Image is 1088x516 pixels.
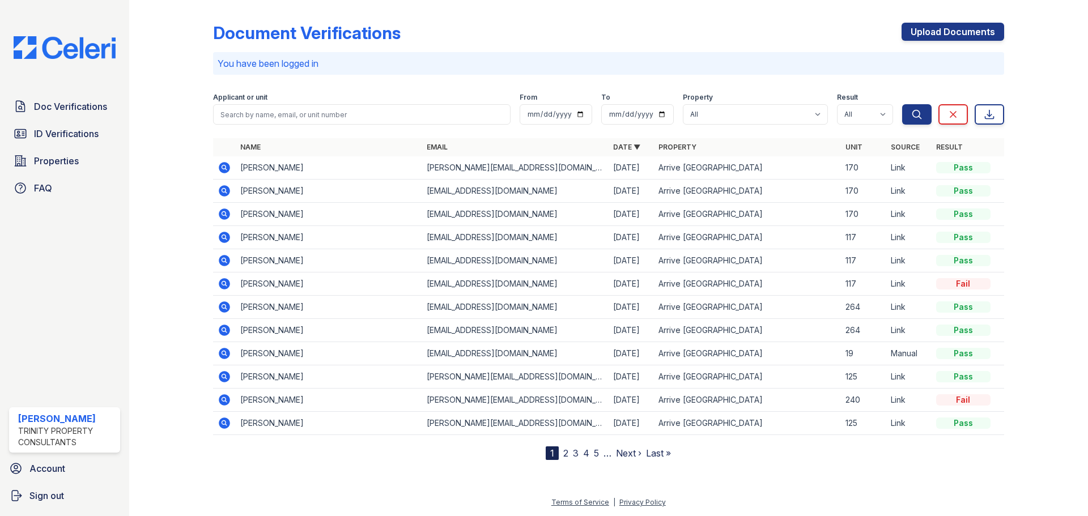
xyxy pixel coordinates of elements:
[422,203,609,226] td: [EMAIL_ADDRESS][DOMAIN_NAME]
[609,203,654,226] td: [DATE]
[422,249,609,272] td: [EMAIL_ADDRESS][DOMAIN_NAME]
[936,232,991,243] div: Pass
[573,447,579,459] a: 3
[609,249,654,272] td: [DATE]
[213,104,511,125] input: Search by name, email, or unit number
[9,122,120,145] a: ID Verifications
[936,417,991,429] div: Pass
[609,389,654,412] td: [DATE]
[841,412,886,435] td: 125
[936,185,991,197] div: Pass
[936,143,963,151] a: Result
[886,365,932,389] td: Link
[5,457,125,480] a: Account
[613,143,640,151] a: Date ▼
[936,348,991,359] div: Pass
[841,389,886,412] td: 240
[841,365,886,389] td: 125
[9,95,120,118] a: Doc Verifications
[422,389,609,412] td: [PERSON_NAME][EMAIL_ADDRESS][DOMAIN_NAME]
[551,498,609,506] a: Terms of Service
[563,447,568,459] a: 2
[422,180,609,203] td: [EMAIL_ADDRESS][DOMAIN_NAME]
[236,180,422,203] td: [PERSON_NAME]
[936,208,991,220] div: Pass
[9,150,120,172] a: Properties
[213,93,267,102] label: Applicant or unit
[236,365,422,389] td: [PERSON_NAME]
[654,389,840,412] td: Arrive [GEOGRAPHIC_DATA]
[422,365,609,389] td: [PERSON_NAME][EMAIL_ADDRESS][DOMAIN_NAME]
[886,203,932,226] td: Link
[601,93,610,102] label: To
[837,93,858,102] label: Result
[654,296,840,319] td: Arrive [GEOGRAPHIC_DATA]
[583,447,589,459] a: 4
[619,498,666,506] a: Privacy Policy
[609,180,654,203] td: [DATE]
[936,278,991,289] div: Fail
[936,301,991,313] div: Pass
[29,462,65,475] span: Account
[936,162,991,173] div: Pass
[546,446,559,460] div: 1
[609,226,654,249] td: [DATE]
[613,498,615,506] div: |
[654,272,840,296] td: Arrive [GEOGRAPHIC_DATA]
[236,226,422,249] td: [PERSON_NAME]
[236,156,422,180] td: [PERSON_NAME]
[213,23,401,43] div: Document Verifications
[902,23,1004,41] a: Upload Documents
[654,156,840,180] td: Arrive [GEOGRAPHIC_DATA]
[654,226,840,249] td: Arrive [GEOGRAPHIC_DATA]
[841,249,886,272] td: 117
[34,181,52,195] span: FAQ
[236,249,422,272] td: [PERSON_NAME]
[236,412,422,435] td: [PERSON_NAME]
[5,36,125,59] img: CE_Logo_Blue-a8612792a0a2168367f1c8372b55b34899dd931a85d93a1a3d3e32e68fde9ad4.png
[654,180,840,203] td: Arrive [GEOGRAPHIC_DATA]
[841,180,886,203] td: 170
[236,296,422,319] td: [PERSON_NAME]
[609,156,654,180] td: [DATE]
[5,484,125,507] a: Sign out
[422,156,609,180] td: [PERSON_NAME][EMAIL_ADDRESS][DOMAIN_NAME]
[654,249,840,272] td: Arrive [GEOGRAPHIC_DATA]
[427,143,448,151] a: Email
[841,296,886,319] td: 264
[654,319,840,342] td: Arrive [GEOGRAPHIC_DATA]
[886,389,932,412] td: Link
[422,226,609,249] td: [EMAIL_ADDRESS][DOMAIN_NAME]
[841,156,886,180] td: 170
[422,319,609,342] td: [EMAIL_ADDRESS][DOMAIN_NAME]
[841,319,886,342] td: 264
[886,156,932,180] td: Link
[616,447,641,459] a: Next ›
[886,180,932,203] td: Link
[609,319,654,342] td: [DATE]
[654,365,840,389] td: Arrive [GEOGRAPHIC_DATA]
[683,93,713,102] label: Property
[236,272,422,296] td: [PERSON_NAME]
[34,100,107,113] span: Doc Verifications
[646,447,671,459] a: Last »
[841,226,886,249] td: 117
[845,143,862,151] a: Unit
[236,203,422,226] td: [PERSON_NAME]
[886,272,932,296] td: Link
[654,342,840,365] td: Arrive [GEOGRAPHIC_DATA]
[609,365,654,389] td: [DATE]
[609,412,654,435] td: [DATE]
[609,296,654,319] td: [DATE]
[422,342,609,365] td: [EMAIL_ADDRESS][DOMAIN_NAME]
[886,249,932,272] td: Link
[594,447,599,459] a: 5
[936,255,991,266] div: Pass
[886,342,932,365] td: Manual
[520,93,537,102] label: From
[240,143,261,151] a: Name
[34,154,79,168] span: Properties
[609,342,654,365] td: [DATE]
[422,272,609,296] td: [EMAIL_ADDRESS][DOMAIN_NAME]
